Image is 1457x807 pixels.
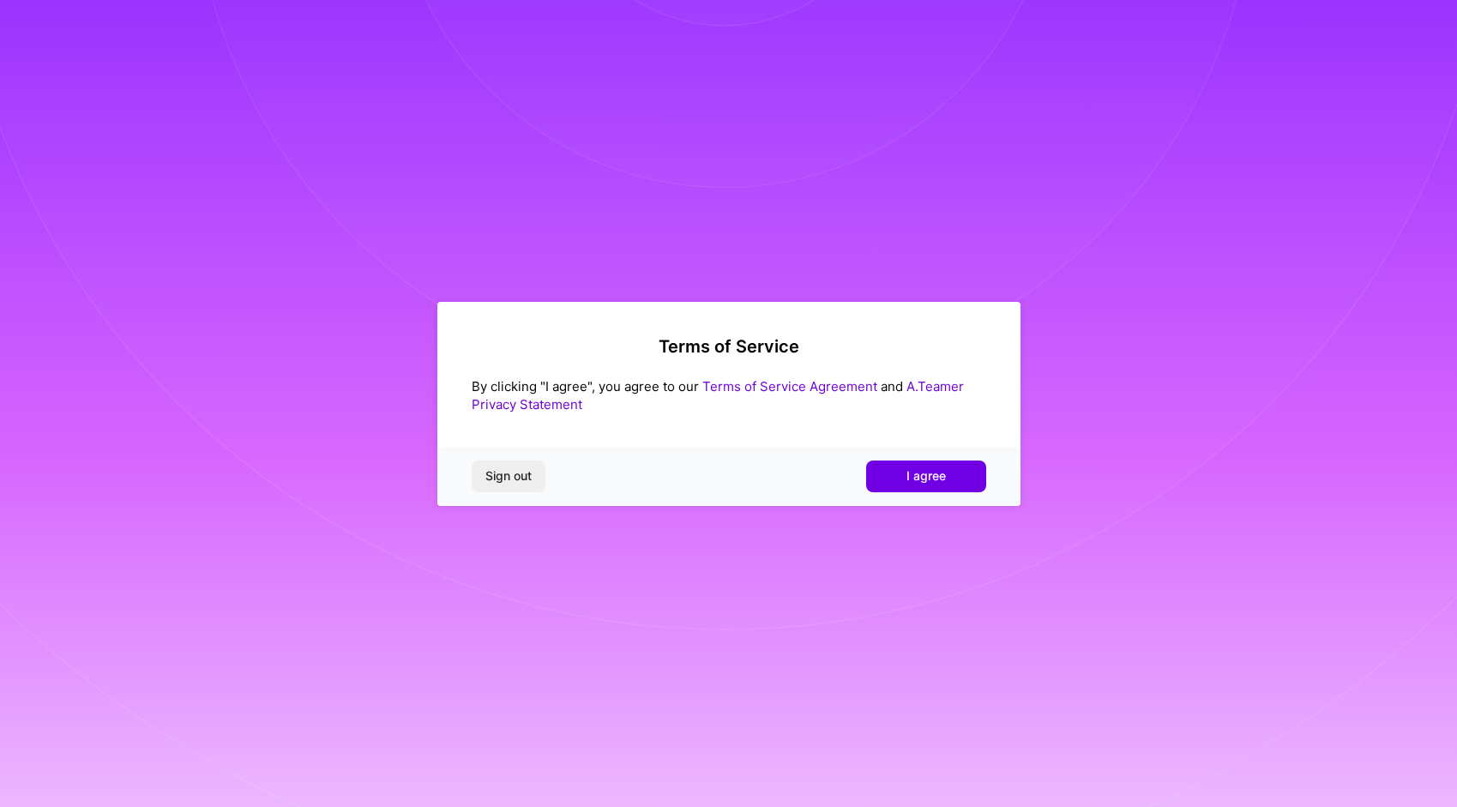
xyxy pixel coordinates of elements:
[472,336,986,357] h2: Terms of Service
[866,461,986,491] button: I agree
[472,377,986,413] div: By clicking "I agree", you agree to our and
[702,378,877,394] a: Terms of Service Agreement
[472,461,545,491] button: Sign out
[485,467,532,485] span: Sign out
[906,467,946,485] span: I agree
